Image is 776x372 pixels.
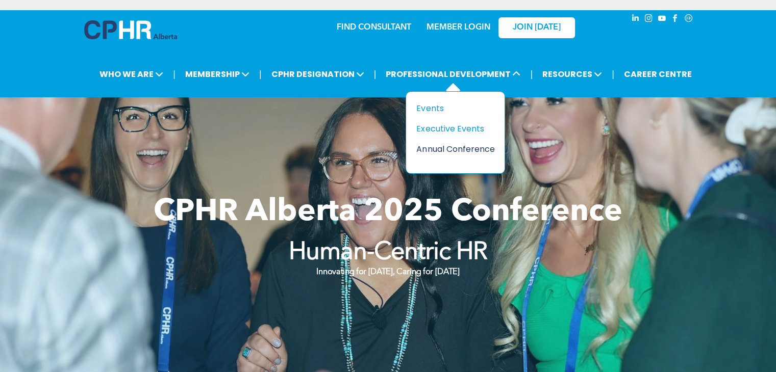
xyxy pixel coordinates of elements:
[316,268,459,276] strong: Innovating for [DATE], Caring for [DATE]
[530,64,533,85] li: |
[289,241,488,265] strong: Human-Centric HR
[416,143,494,155] a: Annual Conference
[657,13,668,26] a: youtube
[173,64,176,85] li: |
[259,64,262,85] li: |
[337,23,411,32] a: FIND CONSULTANT
[374,64,377,85] li: |
[416,102,487,115] div: Events
[154,197,622,228] span: CPHR Alberta 2025 Conference
[427,23,490,32] a: MEMBER LOGIN
[513,23,561,33] span: JOIN [DATE]
[612,64,614,85] li: |
[416,122,487,135] div: Executive Events
[84,20,177,39] img: A blue and white logo for cp alberta
[498,17,575,38] a: JOIN [DATE]
[416,122,494,135] a: Executive Events
[621,65,695,84] a: CAREER CENTRE
[96,65,166,84] span: WHO WE ARE
[268,65,367,84] span: CPHR DESIGNATION
[630,13,641,26] a: linkedin
[670,13,681,26] a: facebook
[683,13,694,26] a: Social network
[182,65,253,84] span: MEMBERSHIP
[416,102,494,115] a: Events
[643,13,655,26] a: instagram
[416,143,487,155] div: Annual Conference
[383,65,523,84] span: PROFESSIONAL DEVELOPMENT
[539,65,605,84] span: RESOURCES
